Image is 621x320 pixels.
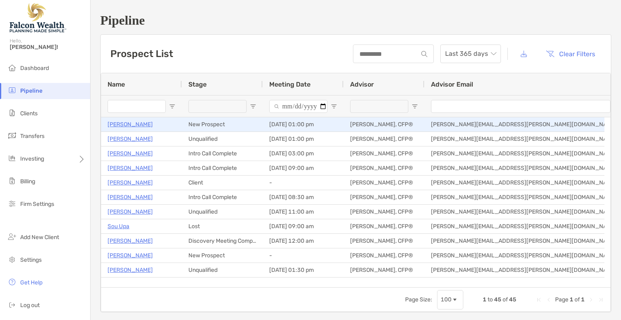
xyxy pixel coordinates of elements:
button: Clear Filters [540,45,601,63]
div: [PERSON_NAME], CFP® [344,146,425,161]
p: [PERSON_NAME] [108,250,153,261]
div: New Prospect [182,117,263,131]
img: firm-settings icon [7,199,17,208]
a: [PERSON_NAME] [108,265,153,275]
img: investing icon [7,153,17,163]
div: Lost [182,278,263,292]
h3: Prospect List [110,48,173,59]
span: of [503,296,508,303]
div: Next Page [588,297,594,303]
span: Settings [20,256,42,263]
img: pipeline icon [7,85,17,95]
div: [DATE] 09:00 am [263,219,344,233]
span: 1 [483,296,486,303]
div: [PERSON_NAME], CFP® [344,234,425,248]
span: 45 [509,296,516,303]
div: [DATE] 08:30 am [263,190,344,204]
span: Name [108,81,125,88]
img: logout icon [7,300,17,309]
div: [DATE] 12:00 am [263,234,344,248]
span: Clients [20,110,38,117]
a: [PERSON_NAME] [108,163,153,173]
span: Add New Client [20,234,59,241]
span: Meeting Date [269,81,310,88]
div: [PERSON_NAME], CFP® [344,263,425,277]
div: [DATE] 01:30 pm [263,263,344,277]
a: [PERSON_NAME] [108,236,153,246]
div: - [263,248,344,263]
span: Billing [20,178,35,185]
img: add_new_client icon [7,232,17,242]
div: [DATE] 03:00 pm [263,146,344,161]
div: [PERSON_NAME], CFP® [344,190,425,204]
div: Discovery Meeting Complete [182,234,263,248]
button: Open Filter Menu [331,103,337,110]
img: Falcon Wealth Planning Logo [10,3,66,32]
div: Client [182,176,263,190]
span: Transfers [20,133,44,140]
div: [PERSON_NAME], CFP® [344,132,425,146]
div: [DATE] 09:00 am [263,161,344,175]
div: Page Size: [405,296,432,303]
div: New Prospect [182,248,263,263]
span: Advisor Email [431,81,473,88]
a: [PERSON_NAME] [108,148,153,159]
span: Last 365 days [445,45,496,63]
h1: Pipeline [100,13,611,28]
div: [PERSON_NAME], CFP® [344,248,425,263]
span: Dashboard [20,65,49,72]
span: 45 [494,296,501,303]
div: 100 [441,296,452,303]
div: Previous Page [545,297,552,303]
div: [PERSON_NAME], CFP® [344,219,425,233]
a: [PERSON_NAME] [108,207,153,217]
a: Sou Upa [108,221,129,231]
img: billing icon [7,176,17,186]
span: Page [555,296,568,303]
div: Last Page [598,297,604,303]
div: [DATE] 01:00 pm [263,132,344,146]
a: [PERSON_NAME] [108,280,153,290]
span: to [488,296,493,303]
button: Open Filter Menu [412,103,418,110]
div: [PERSON_NAME], CFP® [344,161,425,175]
img: input icon [421,51,427,57]
img: get-help icon [7,277,17,287]
span: Firm Settings [20,201,54,208]
div: - [263,176,344,190]
a: [PERSON_NAME] [108,119,153,129]
span: Investing [20,155,44,162]
div: Lost [182,219,263,233]
span: of [575,296,580,303]
span: Log out [20,302,40,309]
a: [PERSON_NAME] [108,178,153,188]
input: Advisor Email Filter Input [431,100,610,113]
img: transfers icon [7,131,17,140]
span: 1 [570,296,573,303]
div: Page Size [437,290,463,309]
div: [PERSON_NAME], CFP® [344,176,425,190]
a: [PERSON_NAME] [108,192,153,202]
button: Open Filter Menu [169,103,175,110]
div: [PERSON_NAME], CFP® [344,205,425,219]
input: Meeting Date Filter Input [269,100,327,113]
div: Intro Call Complete [182,190,263,204]
img: dashboard icon [7,63,17,72]
div: [PERSON_NAME], CFP® [344,278,425,292]
span: Pipeline [20,87,42,94]
div: First Page [536,297,542,303]
span: Advisor [350,81,374,88]
span: 1 [581,296,585,303]
span: Get Help [20,279,42,286]
div: Intro Call Complete [182,146,263,161]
